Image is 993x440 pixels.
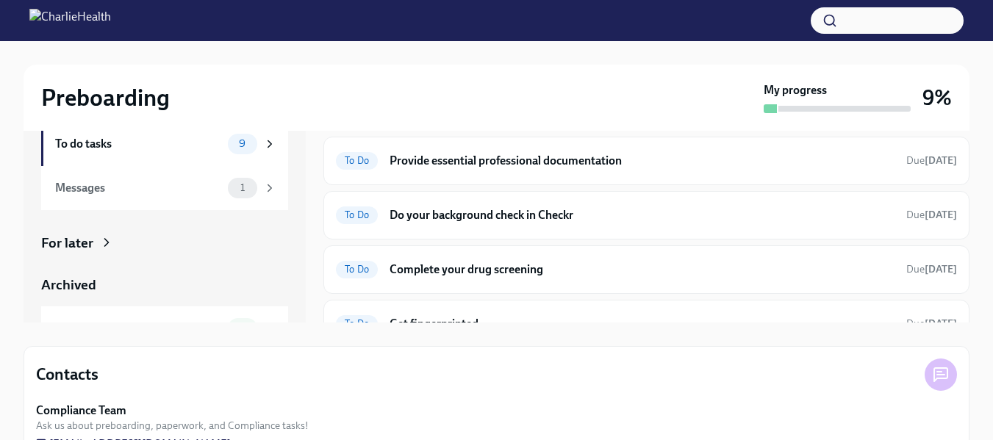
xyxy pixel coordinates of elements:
span: To Do [336,264,378,275]
a: To DoProvide essential professional documentationDue[DATE] [336,149,957,173]
span: Due [906,154,957,167]
span: August 24th, 2025 09:00 [906,208,957,222]
span: Ask us about preboarding, paperwork, and Compliance tasks! [36,419,309,433]
a: Completed tasks [41,306,288,350]
span: 9 [230,138,254,149]
span: To Do [336,318,378,329]
span: August 28th, 2025 09:00 [906,262,957,276]
span: Due [906,263,957,275]
div: For later [41,234,93,253]
span: Due [906,317,957,330]
div: To do tasks [55,136,222,152]
a: Messages1 [41,166,288,210]
a: Archived [41,275,288,295]
a: To DoDo your background check in CheckrDue[DATE] [336,203,957,227]
strong: My progress [764,82,827,98]
a: To DoComplete your drug screeningDue[DATE] [336,258,957,281]
span: To Do [336,155,378,166]
strong: Compliance Team [36,403,126,419]
span: To Do [336,209,378,220]
img: CharlieHealth [29,9,111,32]
span: August 28th, 2025 09:00 [906,317,957,331]
strong: [DATE] [925,317,957,330]
h6: Do your background check in Checkr [390,207,895,223]
strong: [DATE] [925,263,957,275]
span: Due [906,209,957,221]
a: To do tasks9 [41,122,288,166]
div: Completed tasks [55,320,222,336]
h6: Provide essential professional documentation [390,153,895,169]
h4: Contacts [36,364,98,386]
strong: [DATE] [925,154,957,167]
span: August 27th, 2025 09:00 [906,154,957,167]
span: 1 [232,182,254,193]
h6: Complete your drug screening [390,262,895,278]
h2: Preboarding [41,83,170,112]
div: Messages [55,180,222,196]
h3: 9% [922,84,952,111]
strong: [DATE] [925,209,957,221]
a: To DoGet fingerprintedDue[DATE] [336,312,957,336]
h6: Get fingerprinted [390,316,895,332]
a: For later [41,234,288,253]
